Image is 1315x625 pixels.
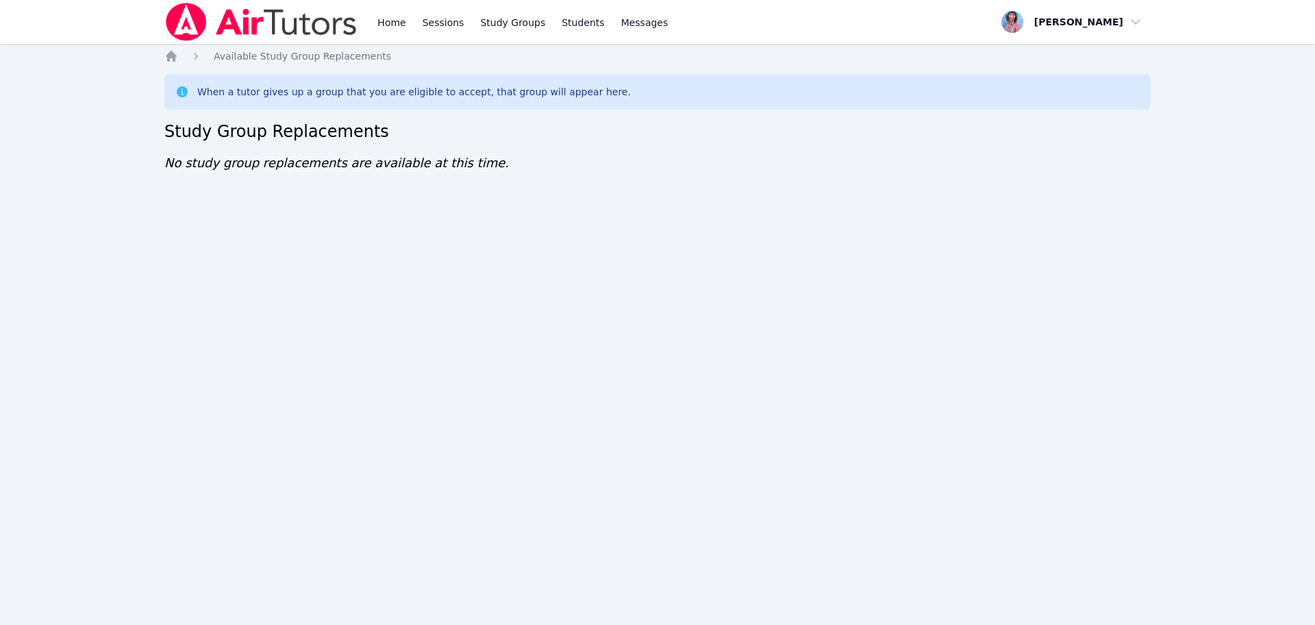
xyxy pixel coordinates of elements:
a: Available Study Group Replacements [214,49,391,63]
span: No study group replacements are available at this time. [164,156,509,170]
nav: Breadcrumb [164,49,1151,63]
span: Messages [621,16,668,29]
span: Available Study Group Replacements [214,51,391,62]
div: When a tutor gives up a group that you are eligible to accept, that group will appear here. [197,85,631,99]
h2: Study Group Replacements [164,121,1151,143]
img: Air Tutors [164,3,358,41]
